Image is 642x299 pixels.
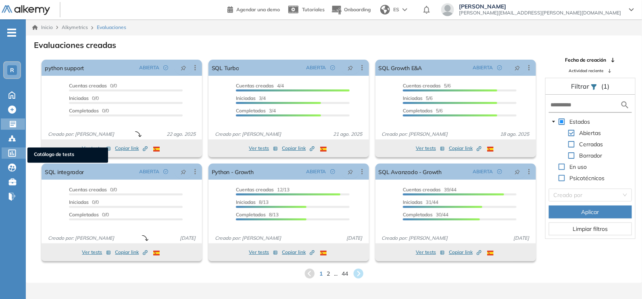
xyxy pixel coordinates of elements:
button: Ver tests [82,143,111,153]
span: 1 [320,270,323,278]
span: Iniciadas [236,199,256,205]
span: Psicotécnicos [570,174,605,182]
span: 0/0 [69,187,117,193]
span: [PERSON_NAME][EMAIL_ADDRESS][PERSON_NAME][DOMAIN_NAME] [459,10,621,16]
a: SQL Turbo [212,60,239,76]
a: SQL Avanzado - Growth [379,164,442,180]
span: [PERSON_NAME] [459,3,621,10]
span: ABIERTA [473,64,493,71]
span: pushpin [515,64,520,71]
span: Evaluaciones [97,24,126,31]
span: Agendar una demo [236,6,280,12]
span: [DATE] [177,235,199,242]
button: Ver tests [82,247,111,257]
span: Copiar link [449,249,481,256]
span: 8/13 [236,199,269,205]
span: Creado por: [PERSON_NAME] [45,235,117,242]
span: 39/44 [403,187,456,193]
span: Copiar link [282,249,315,256]
img: ESP [487,147,494,152]
span: Iniciadas [236,95,256,101]
span: Estados [570,118,590,125]
span: check-circle [497,65,502,70]
span: Iniciadas [69,199,89,205]
span: Psicotécnicos [568,173,607,183]
span: 0/0 [69,95,99,101]
a: Agendar una demo [227,4,280,14]
span: Completados [236,212,266,218]
span: 3/4 [236,95,266,101]
span: Cuentas creadas [236,187,274,193]
span: 22 ago. 2025 [163,131,199,138]
img: Logo [2,5,50,15]
button: Copiar link [282,143,315,153]
span: Onboarding [344,6,371,12]
img: ESP [487,251,494,255]
span: Estados [568,117,592,127]
span: En uso [568,162,589,172]
span: 3/4 [236,108,276,114]
span: ... [334,270,338,278]
span: 2 [327,270,330,278]
span: check-circle [163,65,168,70]
span: Filtrar [571,82,591,90]
span: ABIERTA [139,64,159,71]
span: Borrador [579,152,602,159]
img: world [380,5,390,15]
span: Copiar link [282,145,315,152]
span: caret-down [552,120,556,124]
span: 12/13 [236,187,290,193]
button: Onboarding [331,1,371,19]
span: Iniciadas [403,95,423,101]
span: Creado por: [PERSON_NAME] [379,235,451,242]
button: Copiar link [115,247,148,257]
span: pushpin [515,168,520,175]
i: - [7,32,16,33]
span: Actividad reciente [569,68,604,74]
span: Completados [69,108,99,114]
span: Completados [69,212,99,218]
span: 18 ago. 2025 [497,131,533,138]
span: 30/44 [403,212,448,218]
span: Cuentas creadas [69,187,107,193]
span: pushpin [348,168,353,175]
button: Copiar link [449,143,481,153]
span: Copiar link [115,145,148,152]
span: Alkymetrics [62,24,88,30]
span: check-circle [330,169,335,174]
span: ABIERTA [306,64,326,71]
span: check-circle [330,65,335,70]
span: Abiertas [579,129,601,137]
span: Creado por: [PERSON_NAME] [212,235,284,242]
img: ESP [153,147,160,152]
span: 0/0 [69,212,109,218]
span: ABIERTA [306,168,326,175]
button: Limpiar filtros [549,222,632,235]
span: Borrador [578,151,604,160]
button: pushpin [342,61,359,74]
span: ABIERTA [473,168,493,175]
span: 44 [342,270,348,278]
span: (1) [601,81,609,91]
span: [DATE] [511,235,533,242]
button: pushpin [175,61,192,74]
span: Cuentas creadas [403,187,441,193]
span: Cerradas [579,141,603,148]
span: pushpin [181,168,186,175]
span: Abiertas [578,128,603,138]
button: Ver tests [249,143,278,153]
button: Aplicar [549,206,632,218]
span: 0/0 [69,108,109,114]
span: Creado por: [PERSON_NAME] [45,131,117,138]
span: Completados [236,108,266,114]
span: Copiar link [449,145,481,152]
span: Creado por: [PERSON_NAME] [212,131,284,138]
span: pushpin [348,64,353,71]
span: Completados [403,108,433,114]
img: ESP [320,251,327,255]
span: [DATE] [344,235,366,242]
button: Ver tests [416,247,445,257]
span: Cerradas [578,139,605,149]
img: ESP [320,147,327,152]
span: En uso [570,163,587,170]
